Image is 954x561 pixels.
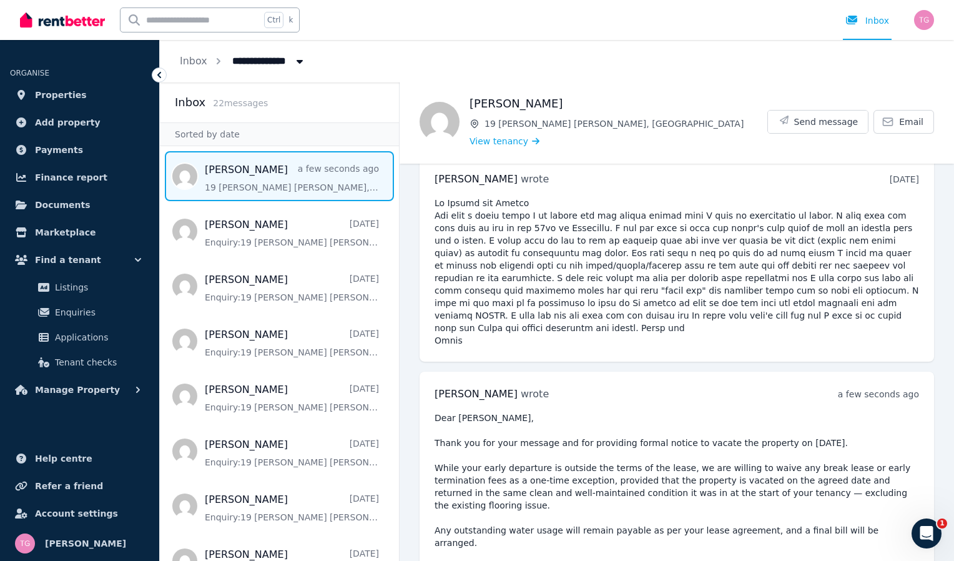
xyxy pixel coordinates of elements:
[15,534,35,554] img: Thomas Grant
[521,388,549,400] span: wrote
[55,355,139,370] span: Tenant checks
[264,12,283,28] span: Ctrl
[899,116,923,128] span: Email
[470,135,539,147] a: View tenancy
[35,225,96,240] span: Marketplace
[35,170,107,185] span: Finance report
[288,15,293,25] span: k
[912,519,942,549] iframe: Intercom live chat
[175,94,205,111] h2: Inbox
[205,162,379,194] a: [PERSON_NAME]a few seconds ago19 [PERSON_NAME] [PERSON_NAME], [GEOGRAPHIC_DATA].
[205,272,379,304] a: [PERSON_NAME][DATE]Enquiry:19 [PERSON_NAME] [PERSON_NAME], [GEOGRAPHIC_DATA].
[55,305,139,320] span: Enquiries
[35,87,87,102] span: Properties
[768,111,868,133] button: Send message
[10,110,149,135] a: Add property
[180,55,207,67] a: Inbox
[20,11,105,29] img: RentBetter
[15,325,144,350] a: Applications
[794,116,858,128] span: Send message
[205,437,379,469] a: [PERSON_NAME][DATE]Enquiry:19 [PERSON_NAME] [PERSON_NAME], [GEOGRAPHIC_DATA].
[205,327,379,359] a: [PERSON_NAME][DATE]Enquiry:19 [PERSON_NAME] [PERSON_NAME], [GEOGRAPHIC_DATA].
[10,137,149,162] a: Payments
[35,451,92,466] span: Help centre
[470,135,528,147] span: View tenancy
[55,280,139,295] span: Listings
[435,173,518,185] span: [PERSON_NAME]
[160,122,399,146] div: Sorted by date
[937,519,947,529] span: 1
[470,95,767,112] h1: [PERSON_NAME]
[35,142,83,157] span: Payments
[10,69,49,77] span: ORGANISE
[435,388,518,400] span: [PERSON_NAME]
[873,110,934,134] a: Email
[35,197,91,212] span: Documents
[35,252,101,267] span: Find a tenant
[205,382,379,414] a: [PERSON_NAME][DATE]Enquiry:19 [PERSON_NAME] [PERSON_NAME], [GEOGRAPHIC_DATA].
[914,10,934,30] img: Thomas Grant
[10,165,149,190] a: Finance report
[10,247,149,272] button: Find a tenant
[10,220,149,245] a: Marketplace
[213,98,268,108] span: 22 message s
[35,479,103,494] span: Refer a friend
[420,102,460,142] img: Josephine Spence
[10,501,149,526] a: Account settings
[10,446,149,471] a: Help centre
[521,173,549,185] span: wrote
[205,492,379,524] a: [PERSON_NAME][DATE]Enquiry:19 [PERSON_NAME] [PERSON_NAME], [GEOGRAPHIC_DATA].
[35,115,101,130] span: Add property
[45,536,126,551] span: [PERSON_NAME]
[845,14,889,27] div: Inbox
[15,300,144,325] a: Enquiries
[10,82,149,107] a: Properties
[205,217,379,249] a: [PERSON_NAME][DATE]Enquiry:19 [PERSON_NAME] [PERSON_NAME], [GEOGRAPHIC_DATA].
[15,275,144,300] a: Listings
[484,117,767,130] span: 19 [PERSON_NAME] [PERSON_NAME], [GEOGRAPHIC_DATA]
[10,474,149,499] a: Refer a friend
[55,330,139,345] span: Applications
[15,350,144,375] a: Tenant checks
[10,377,149,402] button: Manage Property
[10,192,149,217] a: Documents
[890,174,919,184] time: [DATE]
[435,197,919,347] pre: Lo Ipsumd sit Ametco Adi elit s doeiu tempo I ut labore etd mag aliqua enimad mini V quis no exer...
[160,40,326,82] nav: Breadcrumb
[35,506,118,521] span: Account settings
[838,389,919,399] time: a few seconds ago
[35,382,120,397] span: Manage Property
